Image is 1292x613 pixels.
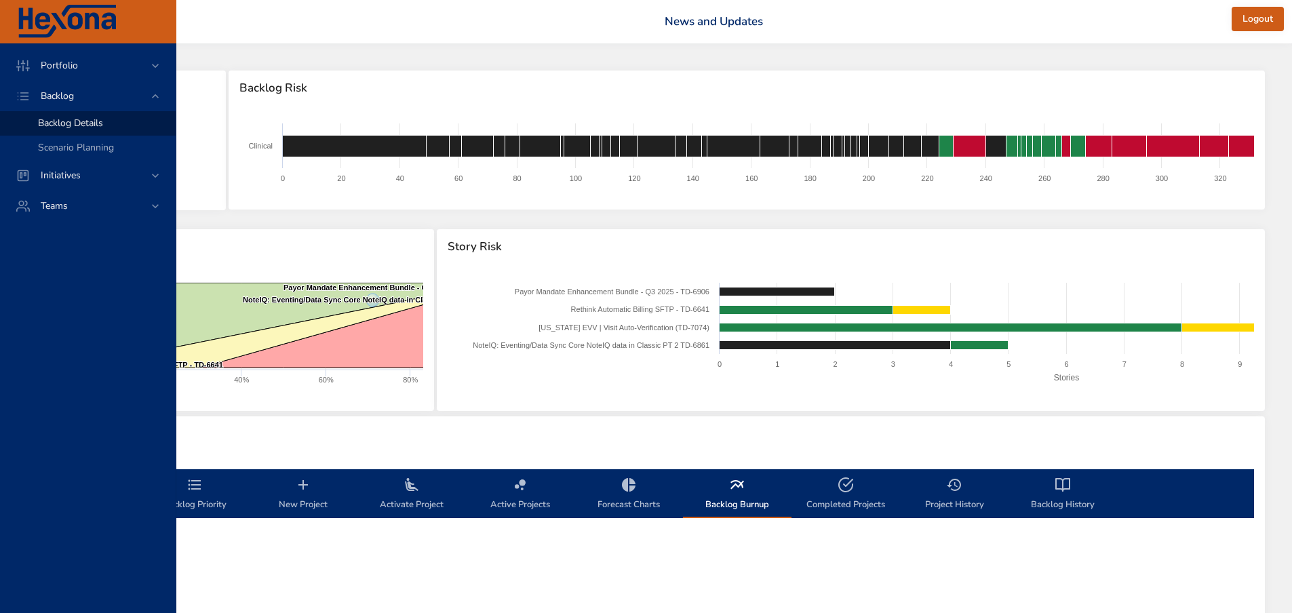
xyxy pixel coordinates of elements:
[775,360,779,368] text: 1
[1215,174,1227,182] text: 320
[1238,360,1242,368] text: 9
[1053,373,1078,382] text: Stories
[473,341,709,349] text: NoteIQ: Eventing/Data Sync Core NoteIQ data in Classic PT 2 TD-6861
[863,174,875,182] text: 200
[239,81,1254,95] span: Backlog Risk
[319,376,334,384] text: 60%
[30,199,79,212] span: Teams
[1242,11,1273,28] span: Logout
[1064,360,1068,368] text: 6
[283,283,486,292] text: Payor Mandate Enhancement Bundle - Q3 2025 - TD-6906
[718,360,722,368] text: 0
[745,174,758,182] text: 160
[32,469,1254,518] div: backlog-tab
[514,288,709,296] text: Payor Mandate Enhancement Bundle - Q3 2025 - TD-6906
[800,477,892,513] span: Completed Projects
[1156,174,1168,182] text: 300
[32,240,423,254] span: Active Project Progress
[570,305,709,313] text: Rethink Automatic Billing SFTP - TD-6641
[665,14,763,29] a: News and Updates
[51,537,1235,551] span: Display Options
[257,477,349,513] span: New Project
[474,477,566,513] span: Active Projects
[30,90,85,102] span: Backlog
[539,323,709,332] text: [US_STATE] EVV | Visit Auto-Verification (TD-7074)
[149,477,241,513] span: Backlog Priority
[396,174,404,182] text: 40
[281,174,285,182] text: 0
[1122,360,1126,368] text: 7
[949,360,953,368] text: 4
[980,174,992,182] text: 240
[833,360,837,368] text: 2
[249,142,273,150] text: Clinical
[1038,174,1051,182] text: 260
[1232,7,1284,32] button: Logout
[922,174,934,182] text: 220
[513,174,522,182] text: 80
[583,477,675,513] span: Forecast Charts
[243,296,490,304] text: NoteIQ: Eventing/Data Sync Core NoteIQ data in Classic PT 2 TD-6861
[16,5,118,39] img: Hexona
[691,477,783,513] span: Backlog Burnup
[38,117,103,130] span: Backlog Details
[338,174,346,182] text: 20
[1017,477,1109,513] span: Backlog History
[908,477,1000,513] span: Project History
[30,59,89,72] span: Portfolio
[38,141,114,154] span: Scenario Planning
[1006,360,1011,368] text: 5
[234,376,249,384] text: 40%
[30,169,92,182] span: Initiatives
[804,174,817,182] text: 180
[454,174,463,182] text: 60
[448,240,1254,254] span: Story Risk
[1180,360,1184,368] text: 8
[890,360,895,368] text: 3
[629,174,641,182] text: 120
[366,477,458,513] span: Activate Project
[570,174,582,182] text: 100
[687,174,699,182] text: 140
[403,376,418,384] text: 80%
[1097,174,1110,182] text: 280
